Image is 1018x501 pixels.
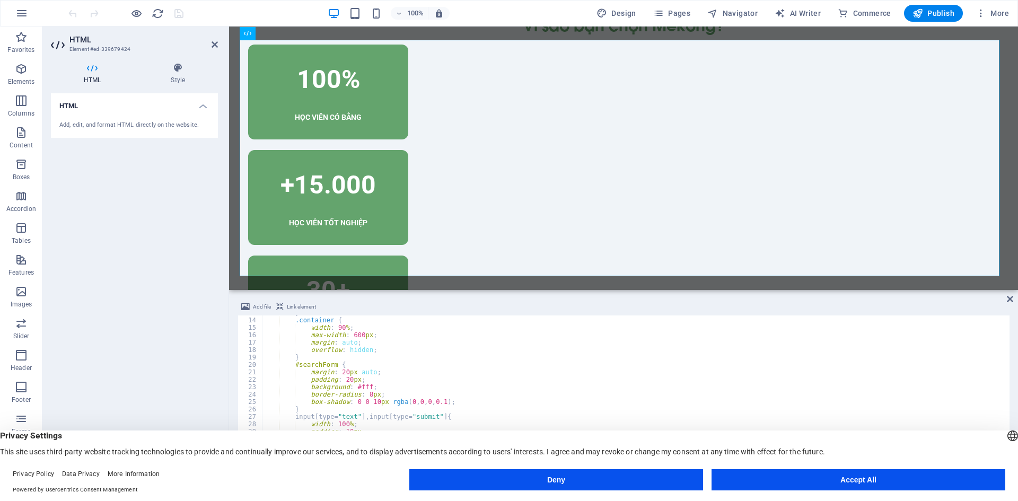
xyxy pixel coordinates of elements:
button: Publish [904,5,963,22]
h4: Style [138,63,218,85]
span: Commerce [838,8,891,19]
button: Add file [240,301,273,313]
span: Publish [912,8,954,19]
p: Content [10,141,33,150]
span: Add file [253,301,271,313]
div: 23 [238,383,263,391]
div: Design (Ctrl+Alt+Y) [592,5,640,22]
div: Add, edit, and format HTML directly on the website. [59,121,209,130]
button: reload [151,7,164,20]
p: Features [8,268,34,277]
p: Images [11,300,32,309]
div: 25 [238,398,263,406]
div: 20 [238,361,263,368]
div: 29 [238,428,263,435]
button: Navigator [703,5,762,22]
p: Elements [8,77,35,86]
h4: HTML [51,93,218,112]
button: 100% [391,7,428,20]
span: More [976,8,1009,19]
div: 27 [238,413,263,420]
div: 15 [238,324,263,331]
p: Columns [8,109,34,118]
div: 26 [238,406,263,413]
div: 24 [238,391,263,398]
span: AI Writer [775,8,821,19]
p: Accordion [6,205,36,213]
div: 16 [238,331,263,339]
button: AI Writer [770,5,825,22]
div: 17 [238,339,263,346]
div: 28 [238,420,263,428]
p: Boxes [13,173,30,181]
i: On resize automatically adjust zoom level to fit chosen device. [434,8,444,18]
button: Pages [649,5,695,22]
span: Navigator [707,8,758,19]
span: Link element [287,301,316,313]
div: 22 [238,376,263,383]
button: Commerce [833,5,896,22]
p: Footer [12,395,31,404]
h4: HTML [51,63,138,85]
button: Link element [275,301,318,313]
p: Header [11,364,32,372]
div: 18 [238,346,263,354]
h2: HTML [69,35,218,45]
p: Tables [12,236,31,245]
button: Click here to leave preview mode and continue editing [130,7,143,20]
i: Reload page [152,7,164,20]
span: Pages [653,8,690,19]
h3: Element #ed-339679424 [69,45,197,54]
div: 19 [238,354,263,361]
div: 14 [238,317,263,324]
button: Design [592,5,640,22]
button: More [971,5,1013,22]
div: 21 [238,368,263,376]
p: Favorites [7,46,34,54]
span: Design [596,8,636,19]
h6: 100% [407,7,424,20]
p: Forms [12,427,31,436]
p: Slider [13,332,30,340]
